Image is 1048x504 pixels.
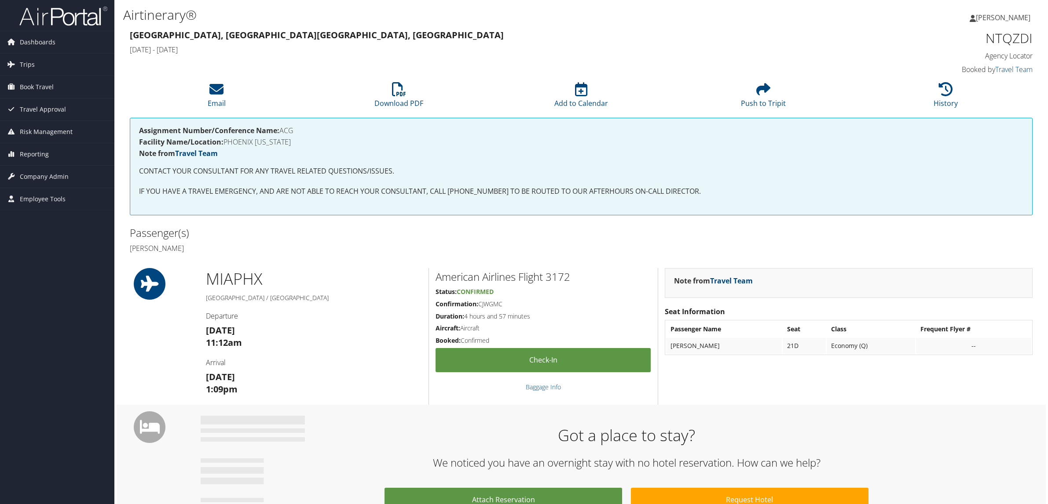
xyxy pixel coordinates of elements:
strong: Note from [139,149,218,158]
a: Travel Team [175,149,218,158]
a: Check-in [436,348,651,372]
a: Travel Team [710,276,753,286]
h4: Arrival [206,358,422,367]
span: Trips [20,54,35,76]
p: IF YOU HAVE A TRAVEL EMERGENCY, AND ARE NOT ABLE TO REACH YOUR CONSULTANT, CALL [PHONE_NUMBER] TO... [139,186,1023,197]
a: Download PDF [374,87,423,108]
span: Book Travel [20,76,54,98]
th: Frequent Flyer # [916,321,1031,337]
span: Dashboards [20,31,55,53]
h2: Passenger(s) [130,225,575,240]
h4: [PERSON_NAME] [130,243,575,253]
a: History [934,87,958,108]
strong: 1:09pm [206,383,238,395]
h1: NTQZDI [817,29,1033,47]
td: [PERSON_NAME] [666,338,782,354]
h1: MIA PHX [206,268,422,290]
h5: Aircraft [436,324,651,333]
span: Travel Approval [20,98,66,120]
h1: Got a place to stay? [207,424,1046,446]
strong: Booked: [436,336,461,344]
img: airportal-logo.png [19,6,107,26]
h5: 4 hours and 57 minutes [436,312,651,321]
h4: [DATE] - [DATE] [130,45,804,54]
strong: [DATE] [206,371,235,383]
span: Reporting [20,143,49,165]
strong: [DATE] [206,324,235,336]
strong: Status: [436,287,457,296]
h4: ACG [139,127,1023,134]
th: Class [827,321,915,337]
strong: Duration: [436,312,464,320]
h5: Confirmed [436,336,651,345]
strong: 11:12am [206,337,242,348]
strong: Confirmation: [436,300,478,308]
strong: Seat Information [665,307,725,316]
h2: American Airlines Flight 3172 [436,269,651,284]
td: 21D [783,338,826,354]
h4: PHOENIX [US_STATE] [139,138,1023,145]
td: Economy (Q) [827,338,915,354]
h2: We noticed you have an overnight stay with no hotel reservation. How can we help? [207,455,1046,470]
a: Add to Calendar [554,87,608,108]
strong: Assignment Number/Conference Name: [139,126,279,135]
span: Company Admin [20,166,69,188]
h4: Booked by [817,65,1033,74]
strong: Aircraft: [436,324,460,332]
a: Travel Team [995,65,1033,74]
a: Push to Tripit [741,87,786,108]
span: Confirmed [457,287,494,296]
h4: Agency Locator [817,51,1033,61]
span: [PERSON_NAME] [976,13,1030,22]
div: -- [920,342,1027,350]
span: Employee Tools [20,188,66,210]
th: Seat [783,321,826,337]
h4: Departure [206,311,422,321]
strong: [GEOGRAPHIC_DATA], [GEOGRAPHIC_DATA] [GEOGRAPHIC_DATA], [GEOGRAPHIC_DATA] [130,29,504,41]
th: Passenger Name [666,321,782,337]
strong: Facility Name/Location: [139,137,224,147]
h1: Airtinerary® [123,6,734,24]
a: Email [208,87,226,108]
a: Baggage Info [526,383,561,391]
strong: Note from [674,276,753,286]
a: [PERSON_NAME] [970,4,1039,31]
p: CONTACT YOUR CONSULTANT FOR ANY TRAVEL RELATED QUESTIONS/ISSUES. [139,166,1023,177]
h5: [GEOGRAPHIC_DATA] / [GEOGRAPHIC_DATA] [206,294,422,302]
span: Risk Management [20,121,73,143]
h5: CJWGMC [436,300,651,308]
